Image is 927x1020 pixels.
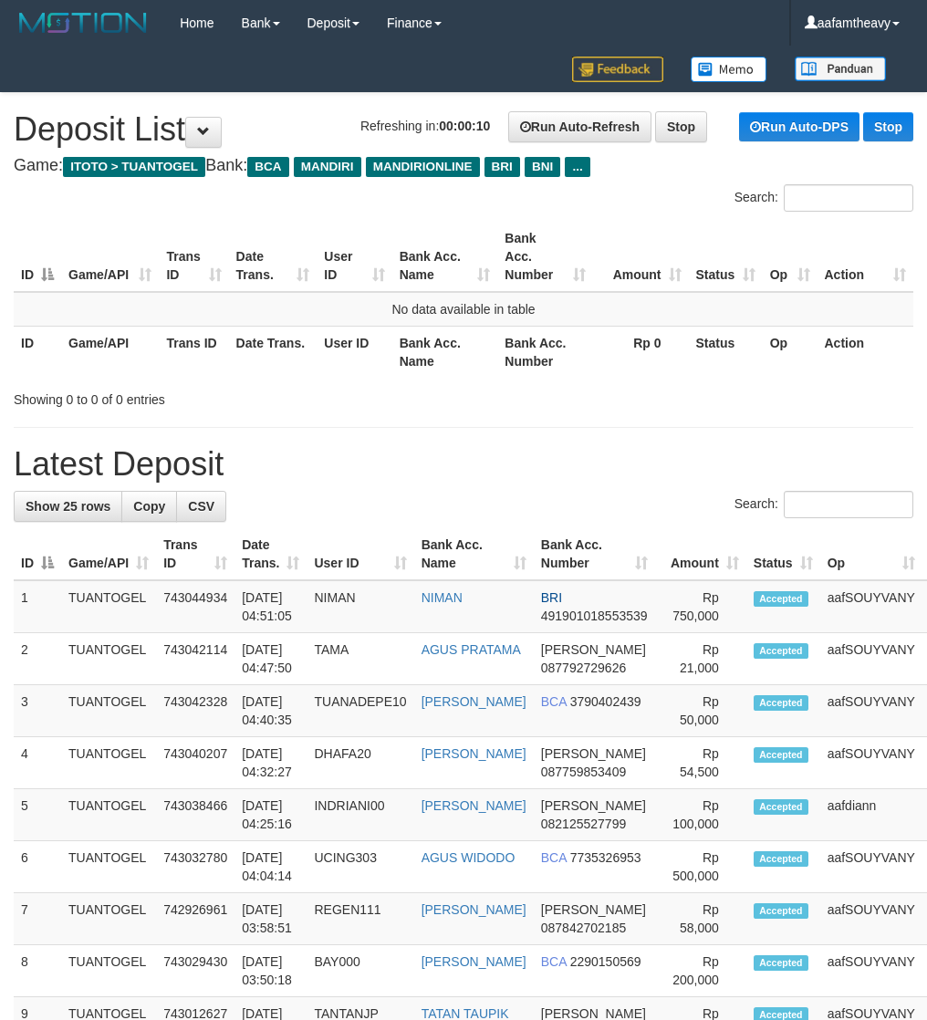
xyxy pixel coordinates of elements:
[784,184,913,212] input: Search:
[14,789,61,841] td: 5
[14,528,61,580] th: ID: activate to sort column descending
[754,695,808,711] span: Accepted
[307,789,413,841] td: INDRIANI00
[818,326,914,378] th: Action
[392,326,498,378] th: Bank Acc. Name
[820,737,922,789] td: aafSOUYVANY
[689,222,763,292] th: Status: activate to sort column ascending
[61,633,156,685] td: TUANTOGEL
[422,694,526,709] a: [PERSON_NAME]
[61,841,156,893] td: TUANTOGEL
[655,111,707,142] a: Stop
[763,326,818,378] th: Op
[188,499,214,514] span: CSV
[159,326,228,378] th: Trans ID
[229,326,318,378] th: Date Trans.
[234,685,307,737] td: [DATE] 04:40:35
[818,222,914,292] th: Action: activate to sort column ascending
[655,841,746,893] td: Rp 500,000
[691,57,767,82] img: Button%20Memo.svg
[307,685,413,737] td: TUANADEPE10
[484,157,520,177] span: BRI
[863,112,913,141] a: Stop
[655,945,746,997] td: Rp 200,000
[61,222,159,292] th: Game/API: activate to sort column ascending
[234,580,307,633] td: [DATE] 04:51:05
[14,491,122,522] a: Show 25 rows
[61,737,156,789] td: TUANTOGEL
[820,528,922,580] th: Op: activate to sort column ascending
[754,591,808,607] span: Accepted
[572,57,663,82] img: Feedback.jpg
[541,817,626,831] span: Copy 082125527799 to clipboard
[156,633,234,685] td: 743042114
[541,850,567,865] span: BCA
[294,157,361,177] span: MANDIRI
[307,528,413,580] th: User ID: activate to sort column ascending
[422,850,516,865] a: AGUS WIDODO
[61,685,156,737] td: TUANTOGEL
[156,945,234,997] td: 743029430
[541,694,567,709] span: BCA
[763,222,818,292] th: Op: activate to sort column ascending
[422,902,526,917] a: [PERSON_NAME]
[247,157,288,177] span: BCA
[14,222,61,292] th: ID: activate to sort column descending
[14,685,61,737] td: 3
[307,945,413,997] td: BAY000
[734,491,913,518] label: Search:
[234,945,307,997] td: [DATE] 03:50:18
[133,499,165,514] span: Copy
[734,184,913,212] label: Search:
[570,954,641,969] span: Copy 2290150569 to clipboard
[61,580,156,633] td: TUANTOGEL
[820,841,922,893] td: aafSOUYVANY
[754,955,808,971] span: Accepted
[14,9,152,36] img: MOTION_logo.png
[689,326,763,378] th: Status
[541,765,626,779] span: Copy 087759853409 to clipboard
[541,661,626,675] span: Copy 087792729626 to clipboard
[422,590,463,605] a: NIMAN
[176,491,226,522] a: CSV
[61,945,156,997] td: TUANTOGEL
[795,57,886,81] img: panduan.png
[820,685,922,737] td: aafSOUYVANY
[541,902,646,917] span: [PERSON_NAME]
[541,642,646,657] span: [PERSON_NAME]
[655,685,746,737] td: Rp 50,000
[422,954,526,969] a: [PERSON_NAME]
[63,157,205,177] span: ITOTO > TUANTOGEL
[61,893,156,945] td: TUANTOGEL
[26,499,110,514] span: Show 25 rows
[784,491,913,518] input: Search:
[570,694,641,709] span: Copy 3790402439 to clipboard
[565,157,589,177] span: ...
[525,157,560,177] span: BNI
[541,590,562,605] span: BRI
[593,326,688,378] th: Rp 0
[61,528,156,580] th: Game/API: activate to sort column ascending
[14,157,913,175] h4: Game: Bank:
[541,609,648,623] span: Copy 491901018553539 to clipboard
[307,580,413,633] td: NIMAN
[234,737,307,789] td: [DATE] 04:32:27
[508,111,651,142] a: Run Auto-Refresh
[234,893,307,945] td: [DATE] 03:58:51
[655,528,746,580] th: Amount: activate to sort column ascending
[234,789,307,841] td: [DATE] 04:25:16
[655,633,746,685] td: Rp 21,000
[754,643,808,659] span: Accepted
[754,747,808,763] span: Accepted
[14,326,61,378] th: ID
[820,580,922,633] td: aafSOUYVANY
[541,746,646,761] span: [PERSON_NAME]
[159,222,228,292] th: Trans ID: activate to sort column ascending
[534,528,655,580] th: Bank Acc. Number: activate to sort column ascending
[14,893,61,945] td: 7
[754,903,808,919] span: Accepted
[156,580,234,633] td: 743044934
[61,326,159,378] th: Game/API
[497,326,593,378] th: Bank Acc. Number
[820,633,922,685] td: aafSOUYVANY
